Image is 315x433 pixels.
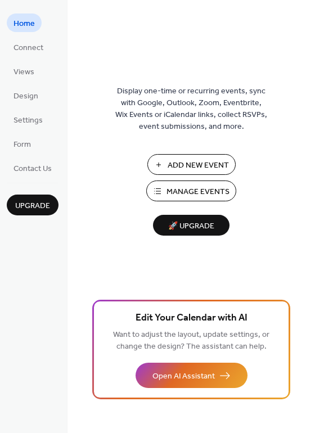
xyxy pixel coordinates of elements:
[13,42,43,54] span: Connect
[152,371,215,382] span: Open AI Assistant
[7,13,42,32] a: Home
[136,310,247,326] span: Edit Your Calendar with AI
[13,115,43,127] span: Settings
[7,62,41,80] a: Views
[13,139,31,151] span: Form
[13,163,52,175] span: Contact Us
[7,195,58,215] button: Upgrade
[15,200,50,212] span: Upgrade
[115,85,267,133] span: Display one-time or recurring events, sync with Google, Outlook, Zoom, Eventbrite, Wix Events or ...
[7,134,38,153] a: Form
[13,18,35,30] span: Home
[136,363,247,388] button: Open AI Assistant
[146,181,236,201] button: Manage Events
[153,215,229,236] button: 🚀 Upgrade
[7,38,50,56] a: Connect
[160,219,223,234] span: 🚀 Upgrade
[113,327,269,354] span: Want to adjust the layout, update settings, or change the design? The assistant can help.
[168,160,229,172] span: Add New Event
[7,86,45,105] a: Design
[7,159,58,177] a: Contact Us
[13,66,34,78] span: Views
[166,186,229,198] span: Manage Events
[147,154,236,175] button: Add New Event
[13,91,38,102] span: Design
[7,110,49,129] a: Settings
